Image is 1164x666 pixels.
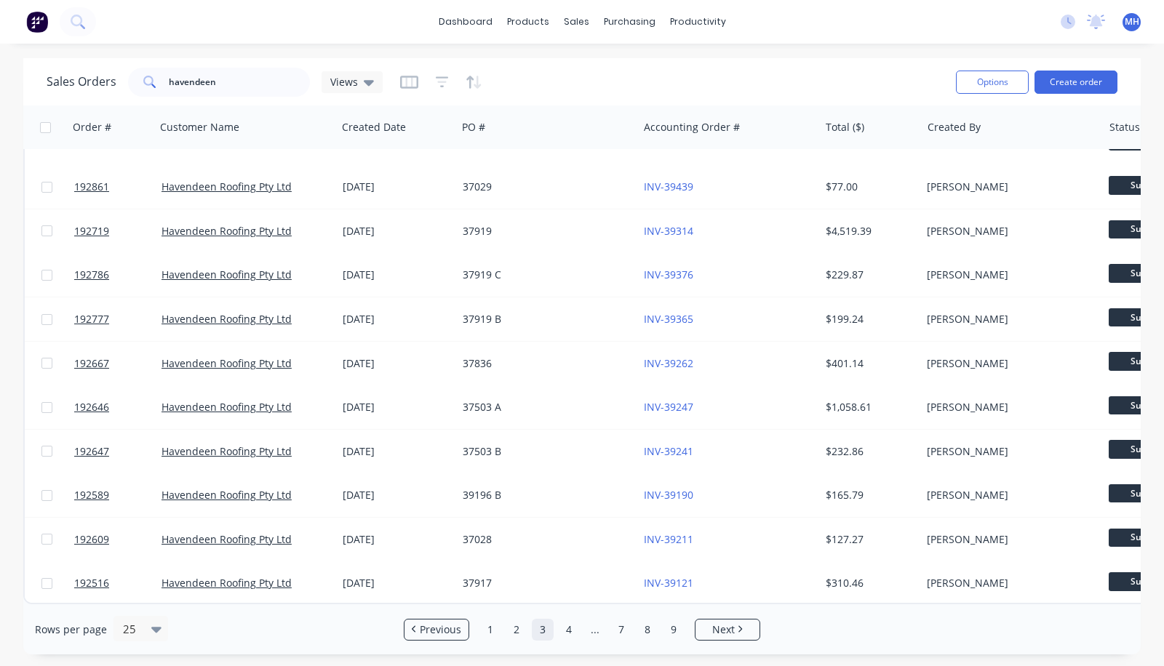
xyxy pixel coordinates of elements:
[74,165,162,209] a: 192861
[463,224,624,238] div: 37919
[343,356,451,371] div: [DATE]
[74,561,162,605] a: 192516
[74,297,162,341] a: 192777
[826,576,911,590] div: $310.46
[463,576,624,590] div: 37917
[927,400,1088,414] div: [PERSON_NAME]
[463,444,624,459] div: 37503 B
[74,268,109,282] span: 192786
[74,430,162,473] a: 192647
[826,400,911,414] div: $1,058.61
[74,356,109,371] span: 192667
[462,120,485,135] div: PO #
[74,342,162,385] a: 192667
[644,120,740,135] div: Accounting Order #
[162,356,292,370] a: Havendeen Roofing Pty Ltd
[162,312,292,326] a: Havendeen Roofing Pty Ltd
[343,444,451,459] div: [DATE]
[826,224,911,238] div: $4,519.39
[162,576,292,590] a: Havendeen Roofing Pty Ltd
[927,444,1088,459] div: [PERSON_NAME]
[644,224,693,238] a: INV-39314
[330,74,358,89] span: Views
[160,120,239,135] div: Customer Name
[506,619,527,641] a: Page 2
[644,444,693,458] a: INV-39241
[557,11,597,33] div: sales
[343,488,451,502] div: [DATE]
[927,268,1088,282] div: [PERSON_NAME]
[74,473,162,517] a: 192589
[404,622,469,637] a: Previous page
[343,400,451,414] div: [DATE]
[463,356,624,371] div: 37836
[1035,71,1117,94] button: Create order
[343,532,451,547] div: [DATE]
[162,400,292,414] a: Havendeen Roofing Pty Ltd
[644,532,693,546] a: INV-39211
[644,576,693,590] a: INV-39121
[956,71,1029,94] button: Options
[637,619,658,641] a: Page 8
[74,180,109,194] span: 192861
[74,518,162,561] a: 192609
[826,312,911,326] div: $199.24
[695,622,760,637] a: Next page
[644,356,693,370] a: INV-39262
[826,268,911,282] div: $229.87
[398,619,766,641] ul: Pagination
[463,400,624,414] div: 37503 A
[927,356,1088,371] div: [PERSON_NAME]
[342,120,406,135] div: Created Date
[162,444,292,458] a: Havendeen Roofing Pty Ltd
[463,268,624,282] div: 37919 C
[644,488,693,502] a: INV-39190
[479,619,501,641] a: Page 1
[826,444,911,459] div: $232.86
[74,253,162,297] a: 192786
[644,400,693,414] a: INV-39247
[463,532,624,547] div: 37028
[927,180,1088,194] div: [PERSON_NAME]
[162,180,292,193] a: Havendeen Roofing Pty Ltd
[74,576,109,590] span: 192516
[826,532,911,547] div: $127.27
[826,488,911,502] div: $165.79
[1109,120,1140,135] div: Status
[74,312,109,326] span: 192777
[663,11,733,33] div: productivity
[927,488,1088,502] div: [PERSON_NAME]
[927,532,1088,547] div: [PERSON_NAME]
[74,385,162,429] a: 192646
[169,68,311,97] input: Search...
[74,488,109,502] span: 192589
[927,224,1088,238] div: [PERSON_NAME]
[644,312,693,326] a: INV-39365
[26,11,48,33] img: Factory
[826,120,864,135] div: Total ($)
[47,75,116,89] h1: Sales Orders
[420,622,461,637] span: Previous
[74,444,109,459] span: 192647
[431,11,500,33] a: dashboard
[1125,15,1139,28] span: MH
[162,488,292,502] a: Havendeen Roofing Pty Ltd
[463,180,624,194] div: 37029
[162,268,292,281] a: Havendeen Roofing Pty Ltd
[343,312,451,326] div: [DATE]
[463,488,624,502] div: 39196 B
[644,180,693,193] a: INV-39439
[73,120,111,135] div: Order #
[597,11,663,33] div: purchasing
[644,136,693,150] a: INV-39446
[927,312,1088,326] div: [PERSON_NAME]
[927,576,1088,590] div: [PERSON_NAME]
[343,224,451,238] div: [DATE]
[663,619,685,641] a: Page 9
[463,312,624,326] div: 37919 B
[584,619,606,641] a: Jump forward
[74,209,162,253] a: 192719
[712,622,735,637] span: Next
[343,180,451,194] div: [DATE]
[35,622,107,637] span: Rows per page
